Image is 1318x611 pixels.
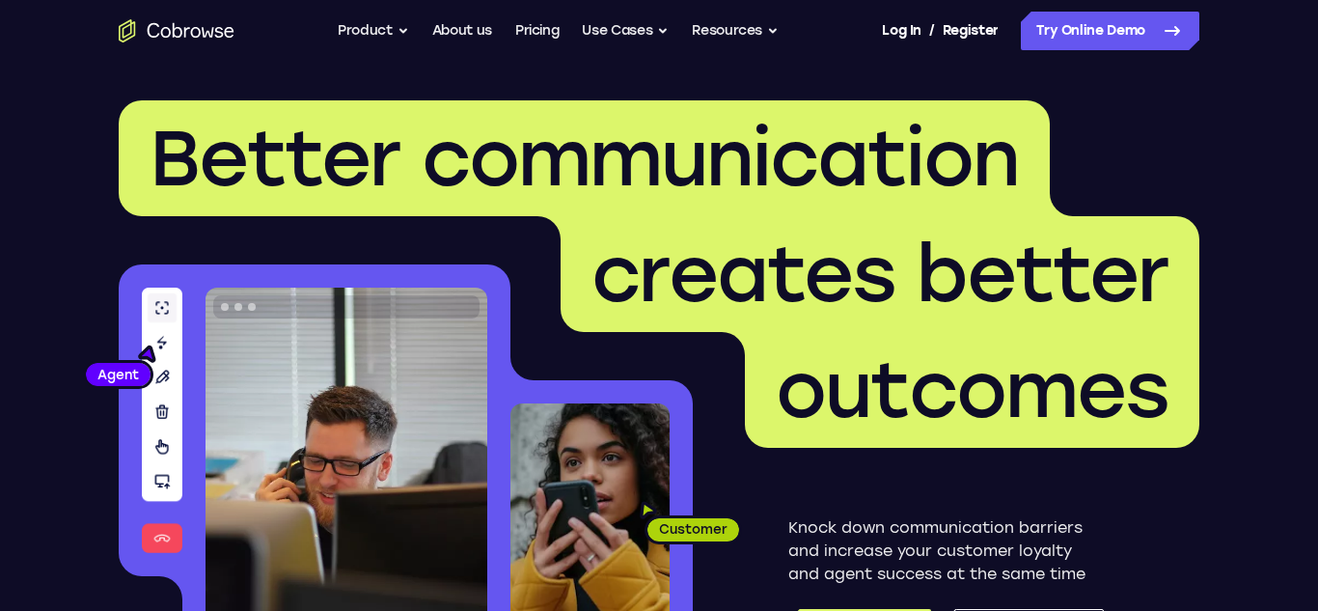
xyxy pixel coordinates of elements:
span: Better communication [150,112,1019,205]
a: About us [432,12,492,50]
span: outcomes [776,344,1168,436]
span: creates better [591,228,1168,320]
button: Product [338,12,409,50]
a: Go to the home page [119,19,234,42]
a: Pricing [515,12,560,50]
a: Register [943,12,999,50]
a: Try Online Demo [1021,12,1199,50]
a: Log In [882,12,920,50]
button: Resources [692,12,779,50]
p: Knock down communication barriers and increase your customer loyalty and agent success at the sam... [788,516,1104,586]
span: / [929,19,935,42]
button: Use Cases [582,12,669,50]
